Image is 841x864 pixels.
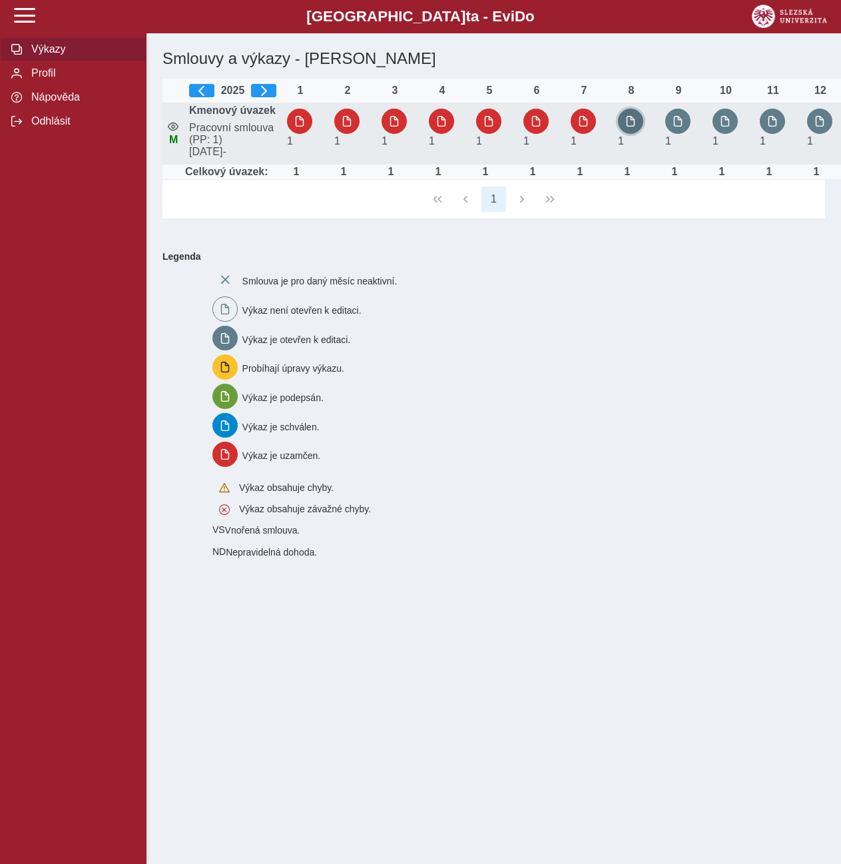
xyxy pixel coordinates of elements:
[27,115,135,127] span: Odhlásit
[242,305,362,316] span: Výkaz není otevřen k editaci.
[382,85,408,97] div: 3
[226,547,317,558] span: Nepravidelná dohoda.
[378,166,404,178] div: Úvazek : 8 h / den. 40 h / týden.
[571,85,597,97] div: 7
[212,524,225,535] span: Smlouva vnořená do kmene
[807,85,834,97] div: 12
[287,85,314,97] div: 1
[661,166,688,178] div: Úvazek : 8 h / den. 40 h / týden.
[242,276,398,286] span: Smlouva je pro daný měsíc neaktivní.
[665,85,692,97] div: 9
[515,8,525,25] span: D
[760,85,786,97] div: 11
[567,166,593,178] div: Úvazek : 8 h / den. 40 h / týden.
[618,135,624,147] span: Úvazek : 8 h / den. 40 h / týden.
[27,43,135,55] span: Výkazy
[157,246,820,267] b: Legenda
[760,135,766,147] span: Úvazek : 8 h / den. 40 h / týden.
[239,504,371,514] span: Výkaz obsahuje závažné chyby.
[189,84,276,97] div: 2025
[242,421,320,432] span: Výkaz je schválen.
[382,135,388,147] span: Úvazek : 8 h / den. 40 h / týden.
[27,67,135,79] span: Profil
[665,135,671,147] span: Úvazek : 8 h / den. 40 h / týden.
[571,135,577,147] span: Úvazek : 8 h / den. 40 h / týden.
[184,165,282,180] td: Celkový úvazek:
[169,134,178,145] span: Údaje souhlasí s údaji v Magionu
[184,122,282,146] span: Pracovní smlouva (PP: 1)
[425,166,451,178] div: Úvazek : 8 h / den. 40 h / týden.
[287,135,293,147] span: Úvazek : 8 h / den. 40 h / týden.
[519,166,546,178] div: Úvazek : 8 h / den. 40 h / týden.
[242,334,351,344] span: Výkaz je otevřen k editaci.
[429,85,455,97] div: 4
[752,5,827,28] img: logo_web_su.png
[239,482,334,493] span: Výkaz obsahuje chyby.
[157,44,718,73] h1: Smlouvy a výkazy - [PERSON_NAME]
[242,392,324,403] span: Výkaz je podepsán.
[618,85,645,97] div: 8
[429,135,435,147] span: Úvazek : 8 h / den. 40 h / týden.
[189,105,276,116] b: Kmenový úvazek
[614,166,641,178] div: Úvazek : 8 h / den. 40 h / týden.
[476,135,482,147] span: Úvazek : 8 h / den. 40 h / týden.
[334,85,361,97] div: 2
[803,166,830,178] div: Úvazek : 8 h / den. 40 h / týden.
[712,135,718,147] span: Úvazek : 8 h / den. 40 h / týden.
[523,135,529,147] span: Úvazek : 8 h / den. 40 h / týden.
[481,187,507,212] button: 1
[334,135,340,147] span: Úvazek : 8 h / den. 40 h / týden.
[476,85,503,97] div: 5
[712,85,739,97] div: 10
[330,166,357,178] div: Úvazek : 8 h / den. 40 h / týden.
[222,146,226,157] span: -
[184,146,282,158] span: [DATE]
[708,166,735,178] div: Úvazek : 8 h / den. 40 h / týden.
[225,525,300,536] span: Vnořená smlouva.
[40,8,801,25] b: [GEOGRAPHIC_DATA] a - Evi
[472,166,499,178] div: Úvazek : 8 h / den. 40 h / týden.
[212,546,226,557] span: Smlouva vnořená do kmene
[242,363,344,374] span: Probíhají úpravy výkazu.
[283,166,310,178] div: Úvazek : 8 h / den. 40 h / týden.
[27,91,135,103] span: Nápověda
[756,166,782,178] div: Úvazek : 8 h / den. 40 h / týden.
[242,450,321,461] span: Výkaz je uzamčen.
[168,121,178,132] i: Smlouva je aktivní
[523,85,550,97] div: 6
[807,135,813,147] span: Úvazek : 8 h / den. 40 h / týden.
[465,8,470,25] span: t
[525,8,535,25] span: o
